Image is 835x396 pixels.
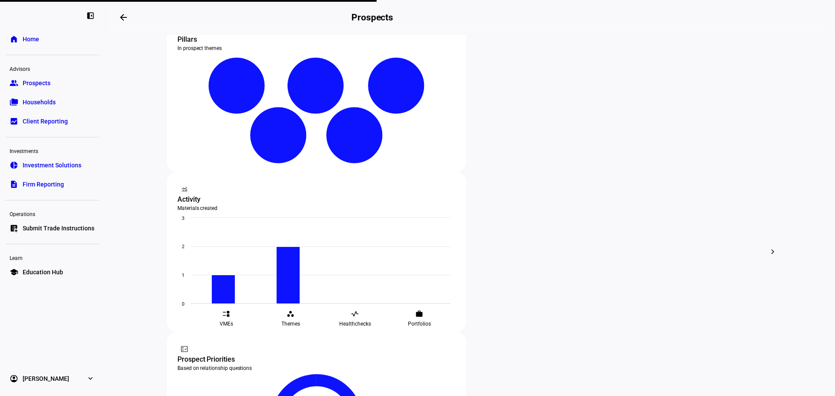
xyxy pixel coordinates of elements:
span: Client Reporting [23,117,68,126]
mat-icon: arrow_backwards [118,12,129,23]
h2: Prospects [351,12,393,23]
text: 3 [182,216,184,221]
a: pie_chartInvestment Solutions [5,156,99,174]
a: groupProspects [5,74,99,92]
span: Prospects [23,79,50,87]
span: Healthchecks [339,320,371,327]
eth-mat-symbol: pie_chart [10,161,18,170]
mat-icon: chevron_right [768,246,778,257]
span: Firm Reporting [23,180,64,189]
div: Materials created [177,205,456,212]
eth-mat-symbol: left_panel_close [86,11,95,20]
div: Advisors [5,62,99,74]
eth-mat-symbol: workspaces [287,310,294,318]
a: folder_copyHouseholds [5,93,99,111]
span: Themes [281,320,300,327]
a: bid_landscapeClient Reporting [5,113,99,130]
eth-mat-symbol: home [10,35,18,43]
span: Portfolios [408,320,431,327]
div: Pillars [177,34,456,45]
text: 1 [182,273,184,278]
eth-mat-symbol: school [10,268,18,276]
mat-icon: monitoring [180,185,189,193]
text: 2 [182,244,184,250]
eth-mat-symbol: expand_more [86,374,95,383]
div: Prospect Priorities [177,354,456,365]
span: VMEs [220,320,233,327]
div: In prospect themes [177,45,456,52]
span: Investment Solutions [23,161,81,170]
div: Based on relationship questions [177,365,456,372]
text: 0 [182,301,184,307]
eth-mat-symbol: group [10,79,18,87]
div: Operations [5,207,99,220]
span: Submit Trade Instructions [23,224,94,233]
eth-mat-symbol: list_alt_add [10,224,18,233]
eth-mat-symbol: description [10,180,18,189]
eth-mat-symbol: bid_landscape [10,117,18,126]
span: Education Hub [23,268,63,276]
span: Households [23,98,56,106]
a: homeHome [5,30,99,48]
a: descriptionFirm Reporting [5,176,99,193]
mat-icon: fact_check [180,345,189,353]
eth-mat-symbol: folder_copy [10,98,18,106]
div: Activity [177,194,456,205]
eth-mat-symbol: work [415,310,423,318]
eth-mat-symbol: vital_signs [351,310,359,318]
div: Investments [5,144,99,156]
span: Home [23,35,39,43]
div: Learn [5,251,99,263]
eth-mat-symbol: event_list [222,310,230,318]
span: [PERSON_NAME] [23,374,69,383]
eth-mat-symbol: account_circle [10,374,18,383]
